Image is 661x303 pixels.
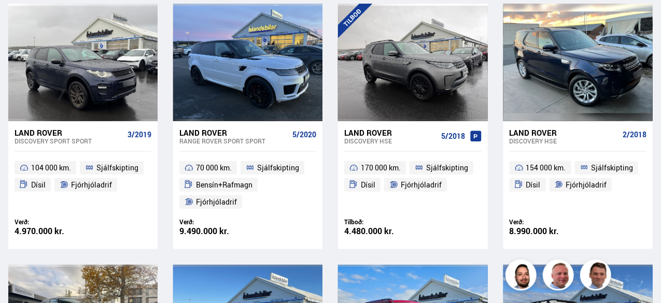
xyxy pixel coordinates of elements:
[344,227,413,236] div: 4.480.000 kr.
[361,162,401,174] span: 170 000 km.
[526,179,541,191] span: Dísil
[15,137,123,145] div: Discovery Sport SPORT
[510,218,578,226] div: Verð:
[96,162,138,174] span: Sjálfskipting
[510,137,618,145] div: Discovery HSE
[31,162,71,174] span: 104 000 km.
[582,261,613,292] img: FbJEzSuNWCJXmdc-.webp
[179,137,288,145] div: Range Rover Sport SPORT
[15,128,123,137] div: Land Rover
[503,121,653,249] a: Land Rover Discovery HSE 2/2018 154 000 km. Sjálfskipting Dísil Fjórhjóladrif Verð: 8.990.000 kr.
[361,179,375,191] span: Dísil
[8,121,158,249] a: Land Rover Discovery Sport SPORT 3/2019 104 000 km. Sjálfskipting Dísil Fjórhjóladrif Verð: 4.970...
[71,179,112,191] span: Fjórhjóladrif
[344,128,437,137] div: Land Rover
[179,128,288,137] div: Land Rover
[173,121,322,249] a: Land Rover Range Rover Sport SPORT 5/2020 70 000 km. Sjálfskipting Bensín+Rafmagn Fjórhjóladrif V...
[507,261,538,292] img: nhp88E3Fdnt1Opn2.png
[15,218,83,226] div: Verð:
[510,128,618,137] div: Land Rover
[623,131,646,139] span: 2/2018
[344,137,437,145] div: Discovery HSE
[179,227,248,236] div: 9.490.000 kr.
[196,162,232,174] span: 70 000 km.
[401,179,442,191] span: Fjórhjóladrif
[338,121,487,249] a: Land Rover Discovery HSE 5/2018 170 000 km. Sjálfskipting Dísil Fjórhjóladrif Tilboð: 4.480.000 kr.
[510,227,578,236] div: 8.990.000 kr.
[591,162,633,174] span: Sjálfskipting
[196,179,252,191] span: Bensín+Rafmagn
[257,162,299,174] span: Sjálfskipting
[31,179,46,191] span: Dísil
[292,131,316,139] span: 5/2020
[426,162,468,174] span: Sjálfskipting
[128,131,151,139] span: 3/2019
[8,4,39,35] button: Opna LiveChat spjallviðmót
[196,196,237,208] span: Fjórhjóladrif
[15,227,83,236] div: 4.970.000 kr.
[526,162,566,174] span: 154 000 km.
[442,132,466,140] span: 5/2018
[544,261,575,292] img: siFngHWaQ9KaOqBr.png
[344,218,413,226] div: Tilboð:
[566,179,607,191] span: Fjórhjóladrif
[179,218,248,226] div: Verð:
